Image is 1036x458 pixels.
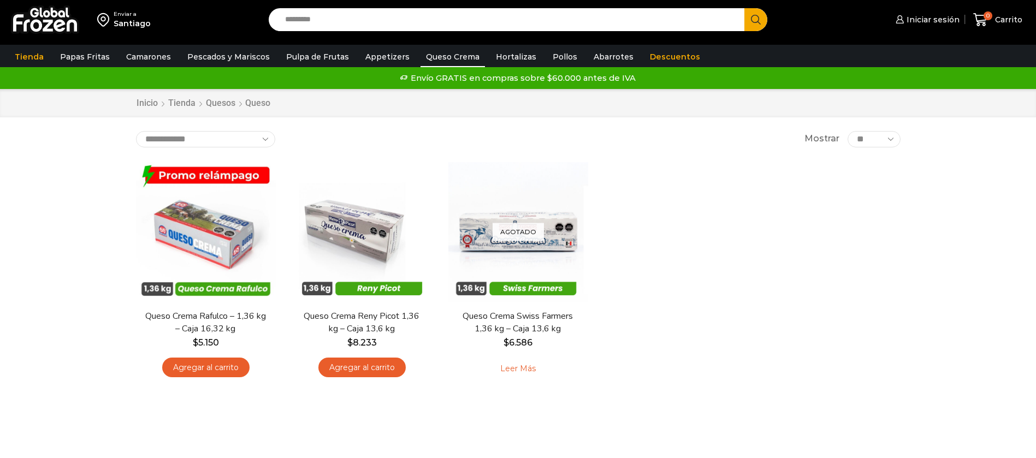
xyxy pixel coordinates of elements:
img: address-field-icon.svg [97,10,114,29]
bdi: 5.150 [193,337,219,348]
a: Queso Crema Rafulco – 1,36 kg – Caja 16,32 kg [143,310,268,335]
a: 0 Carrito [970,7,1025,33]
span: Iniciar sesión [904,14,960,25]
a: Leé más sobre “Queso Crema Swiss Farmers 1,36 kg - Caja 13,6 kg” [483,358,553,380]
a: Pollos [547,46,583,67]
a: Quesos [205,97,236,110]
bdi: 6.586 [504,337,532,348]
span: 0 [984,11,992,20]
span: $ [504,337,509,348]
a: Agregar al carrito: “Queso Crema Reny Picot 1,36 kg - Caja 13,6 kg” [318,358,406,378]
a: Tienda [168,97,196,110]
h1: Queso [245,98,270,108]
span: Mostrar [804,133,839,145]
div: Santiago [114,18,151,29]
a: Pescados y Mariscos [182,46,275,67]
a: Papas Fritas [55,46,115,67]
span: $ [193,337,198,348]
a: Inicio [136,97,158,110]
a: Queso Crema Swiss Farmers 1,36 kg – Caja 13,6 kg [455,310,581,335]
button: Search button [744,8,767,31]
a: Appetizers [360,46,415,67]
a: Iniciar sesión [893,9,960,31]
nav: Breadcrumb [136,97,270,110]
a: Tienda [9,46,49,67]
a: Abarrotes [588,46,639,67]
a: Queso Crema [421,46,485,67]
select: Pedido de la tienda [136,131,275,147]
a: Agregar al carrito: “Queso Crema Rafulco - 1,36 kg - Caja 16,32 kg” [162,358,250,378]
a: Descuentos [644,46,706,67]
a: Queso Crema Reny Picot 1,36 kg – Caja 13,6 kg [299,310,424,335]
span: Carrito [992,14,1022,25]
a: Pulpa de Frutas [281,46,354,67]
a: Hortalizas [490,46,542,67]
bdi: 8.233 [347,337,377,348]
p: Agotado [493,223,544,241]
span: $ [347,337,353,348]
a: Camarones [121,46,176,67]
div: Enviar a [114,10,151,18]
